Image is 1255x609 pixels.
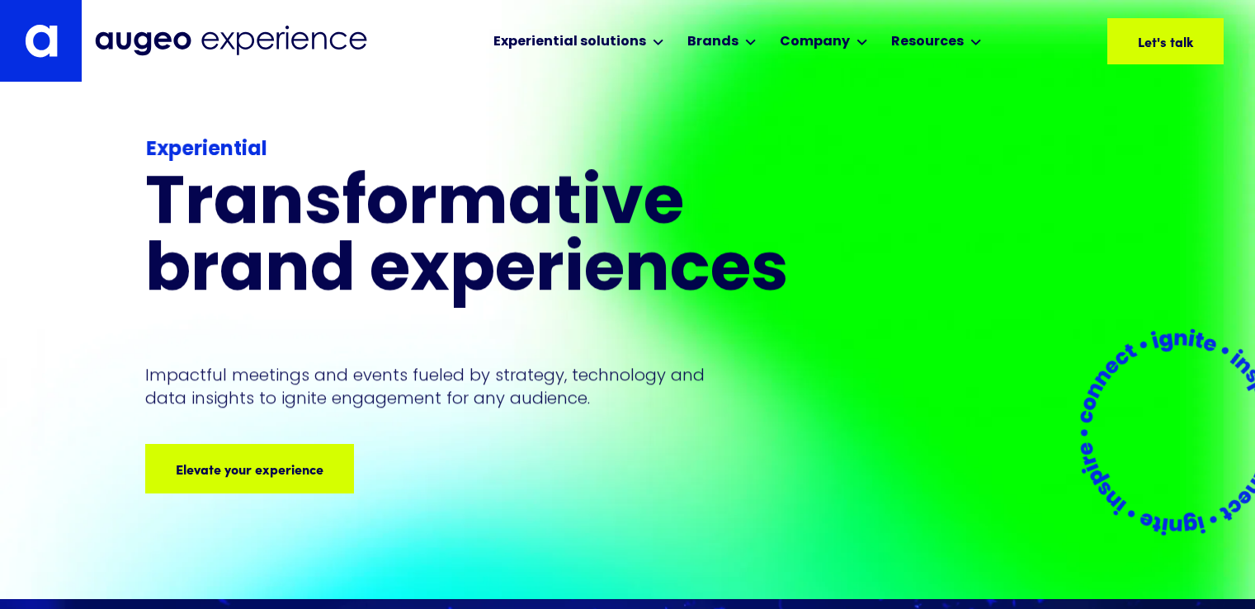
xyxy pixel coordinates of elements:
[145,363,713,409] p: Impactful meetings and events fueled by strategy, technology and data insights to ignite engageme...
[145,172,858,306] h1: Transformative brand experiences
[1107,18,1224,64] a: Let's talk
[25,24,58,58] img: Augeo's "a" monogram decorative logo in white.
[687,32,738,52] div: Brands
[780,32,850,52] div: Company
[891,32,964,52] div: Resources
[95,26,367,56] img: Augeo Experience business unit full logo in midnight blue.
[493,32,646,52] div: Experiential solutions
[145,444,354,493] a: Elevate your experience
[146,135,856,165] div: Experiential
